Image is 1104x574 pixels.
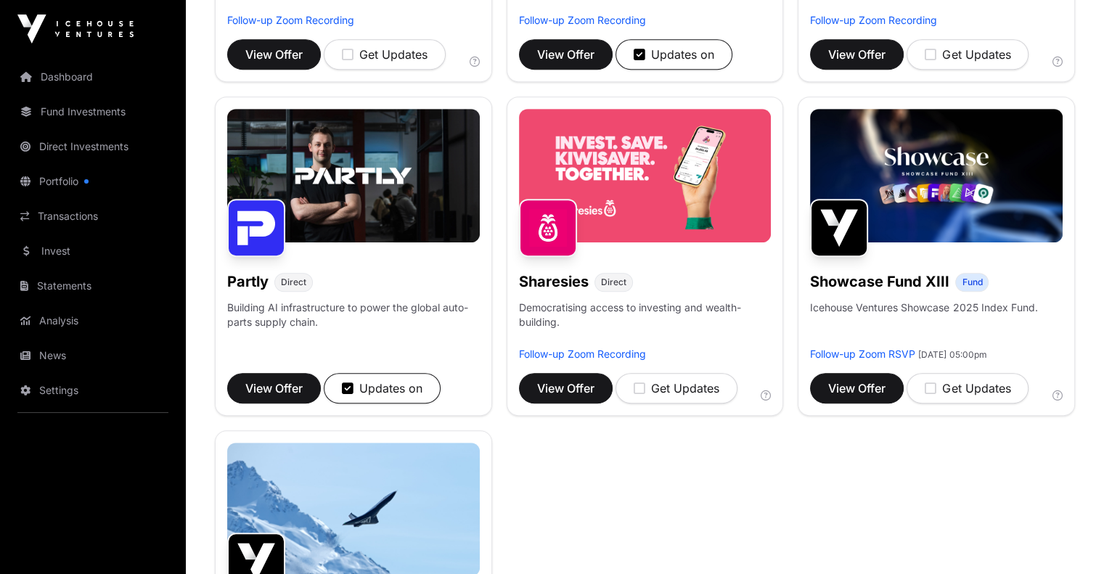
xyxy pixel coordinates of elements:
a: Portfolio [12,165,174,197]
img: Sharesies [519,199,577,257]
a: Follow-up Zoom Recording [227,14,354,26]
span: [DATE] 05:00pm [918,349,986,360]
span: Direct [281,276,306,288]
button: View Offer [519,39,613,70]
div: Get Updates [634,380,719,397]
img: Partly-Banner.jpg [227,109,480,242]
button: View Offer [227,373,321,403]
a: Fund Investments [12,96,174,128]
iframe: Chat Widget [1031,504,1104,574]
span: View Offer [828,380,886,397]
img: Partly [227,199,285,257]
img: Showcase Fund XIII [810,199,868,257]
h1: Showcase Fund XIII [810,271,949,292]
a: Follow-up Zoom RSVP [810,348,915,360]
a: Statements [12,270,174,302]
span: View Offer [245,46,303,63]
button: View Offer [810,39,904,70]
div: Get Updates [342,46,428,63]
span: Fund [962,276,982,288]
button: View Offer [810,373,904,403]
a: Direct Investments [12,131,174,163]
p: Democratising access to investing and wealth-building. [519,300,772,347]
span: View Offer [537,46,594,63]
span: View Offer [245,380,303,397]
h1: Partly [227,271,269,292]
div: Updates on [342,380,422,397]
img: Showcase-Fund-Banner-1.jpg [810,109,1063,242]
button: View Offer [227,39,321,70]
div: Get Updates [925,46,1010,63]
a: Invest [12,235,174,267]
button: Get Updates [907,39,1029,70]
button: Get Updates [324,39,446,70]
h1: Sharesies [519,271,589,292]
p: Building AI infrastructure to power the global auto-parts supply chain. [227,300,480,347]
img: Sharesies-Banner.jpg [519,109,772,242]
div: Get Updates [925,380,1010,397]
a: Transactions [12,200,174,232]
div: Updates on [634,46,714,63]
button: Get Updates [616,373,737,403]
a: Follow-up Zoom Recording [810,14,937,26]
button: View Offer [519,373,613,403]
a: News [12,340,174,372]
span: Direct [601,276,626,288]
a: Follow-up Zoom Recording [519,348,646,360]
button: Updates on [324,373,441,403]
p: Icehouse Ventures Showcase 2025 Index Fund. [810,300,1037,315]
a: Analysis [12,305,174,337]
a: Dashboard [12,61,174,93]
img: Icehouse Ventures Logo [17,15,134,44]
button: Get Updates [907,373,1029,403]
span: View Offer [537,380,594,397]
span: View Offer [828,46,886,63]
button: Updates on [616,39,732,70]
a: Settings [12,374,174,406]
a: Follow-up Zoom Recording [519,14,646,26]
